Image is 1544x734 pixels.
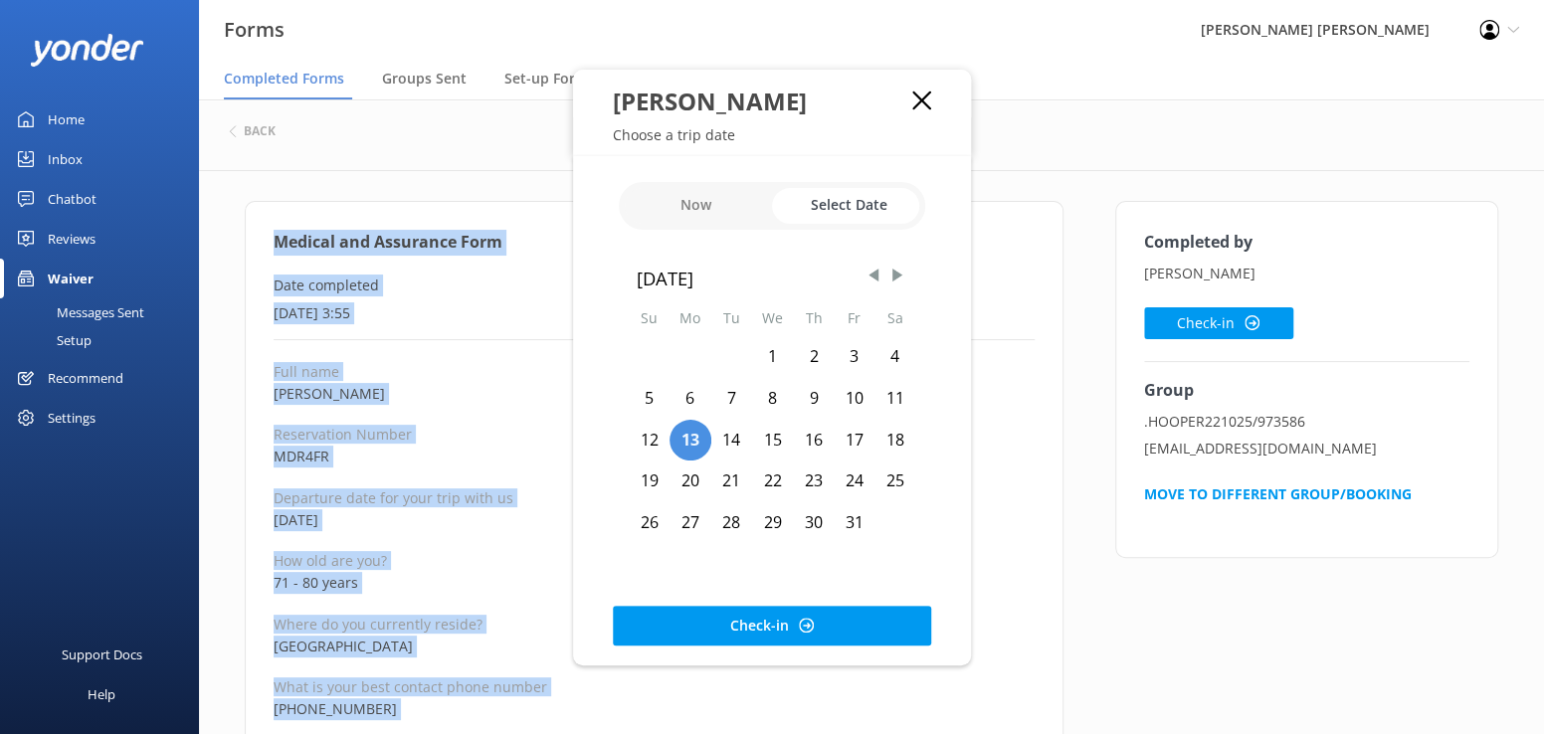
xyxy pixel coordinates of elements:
div: Mon Oct 06 2025 [670,378,711,420]
div: [PERSON_NAME] [613,85,912,117]
div: Mon Oct 20 2025 [670,460,711,502]
div: Fri Oct 10 2025 [834,378,874,420]
span: Previous Month [864,266,883,285]
div: Wed Oct 08 2025 [752,378,794,420]
div: Sat Oct 11 2025 [874,378,915,420]
abbr: Tuesday [723,308,740,327]
div: Tue Oct 07 2025 [711,378,752,420]
div: Mon Oct 27 2025 [670,502,711,544]
div: Wed Oct 01 2025 [752,336,794,378]
abbr: Friday [848,308,861,327]
div: Thu Oct 09 2025 [794,378,835,420]
div: Sat Oct 25 2025 [874,460,915,502]
div: Sun Oct 05 2025 [629,378,670,420]
div: Thu Oct 16 2025 [794,420,835,461]
div: Tue Oct 14 2025 [711,420,752,461]
div: [DATE] [637,264,907,292]
div: Sat Oct 18 2025 [874,420,915,461]
abbr: Wednesday [762,308,783,327]
div: Wed Oct 15 2025 [752,420,794,461]
div: Thu Oct 23 2025 [794,460,835,502]
div: Sun Oct 19 2025 [629,460,670,502]
div: Wed Oct 22 2025 [752,460,794,502]
div: Sun Oct 26 2025 [629,502,670,544]
div: Thu Oct 02 2025 [794,336,835,378]
div: Fri Oct 03 2025 [834,336,874,378]
div: Tue Oct 21 2025 [711,460,752,502]
div: Tue Oct 28 2025 [711,502,752,544]
div: Sat Oct 04 2025 [874,336,915,378]
abbr: Thursday [805,308,822,327]
abbr: Monday [679,308,700,327]
div: Fri Oct 31 2025 [834,502,874,544]
div: Fri Oct 17 2025 [834,420,874,461]
button: Check-in [613,606,931,645]
button: Close [912,91,931,110]
div: Wed Oct 29 2025 [752,502,794,544]
abbr: Saturday [887,308,903,327]
div: Thu Oct 30 2025 [794,502,835,544]
div: Fri Oct 24 2025 [834,460,874,502]
p: Choose a trip date [573,125,971,144]
div: Mon Oct 13 2025 [670,420,711,461]
div: Sun Oct 12 2025 [629,420,670,461]
abbr: Sunday [641,308,658,327]
span: Next Month [887,266,907,285]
